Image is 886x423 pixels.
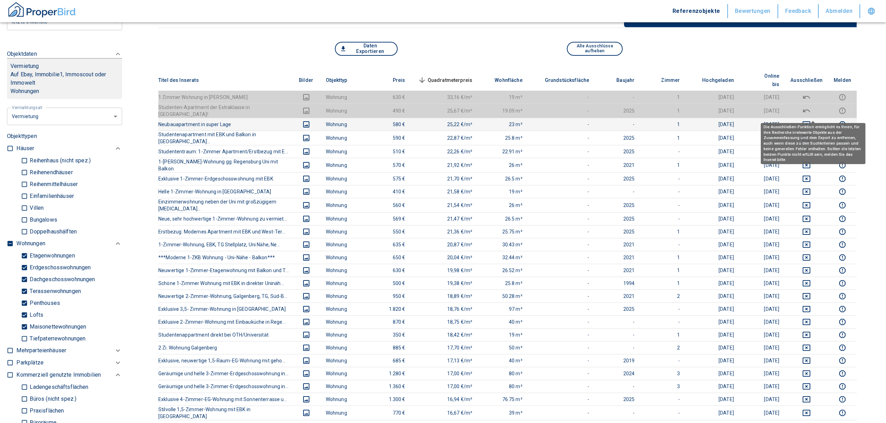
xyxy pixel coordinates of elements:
td: Wohnung [320,158,366,172]
button: images [298,344,315,352]
td: 2025 [595,198,640,212]
td: [DATE] [685,238,739,251]
td: 2025 [595,225,640,238]
td: Wohnung [320,225,366,238]
button: images [298,240,315,249]
p: Objektdaten [7,50,37,58]
td: - [528,172,595,185]
td: 97 m² [478,302,528,315]
p: Vermietung [10,62,39,70]
button: report this listing [834,382,851,391]
button: Referenzobjekte [666,4,728,18]
td: [DATE] [739,225,785,238]
td: Wohnung [320,145,366,158]
td: 1 [640,225,685,238]
button: deselect this listing [790,356,823,365]
td: - [640,302,685,315]
td: 575 € [366,172,411,185]
td: 560 € [366,198,411,212]
button: report this listing [834,175,851,183]
td: - [528,145,595,158]
td: [DATE] [685,302,739,315]
button: report this listing [834,228,851,236]
td: 1 [640,264,685,277]
td: - [528,315,595,328]
td: 490 € [366,103,411,118]
button: Daten Exportieren [335,42,398,56]
td: - [528,225,595,238]
td: [DATE] [685,185,739,198]
th: 1-Zimmer-Wohnung, EBK, TG Stellplatz, Uni Nähe, Ne... [158,238,292,251]
td: 25,22 €/m² [411,118,478,131]
div: Die Ausschließen-Funktion ermöglicht es Ihnen, für ihre Recherche irrelevante Objekte aus der Zus... [761,123,865,164]
button: deselect this listing [790,107,823,115]
td: 2 [640,290,685,302]
td: [DATE] [685,264,739,277]
td: 26 m² [478,158,528,172]
td: [DATE] [685,251,739,264]
button: images [298,331,315,339]
td: [DATE] [685,198,739,212]
td: [DATE] [739,302,785,315]
button: images [298,253,315,262]
th: Studentenapartment mit EBK und Balkon in [GEOGRAPHIC_DATA]... [158,131,292,145]
button: report this listing [834,161,851,169]
td: - [528,302,595,315]
td: 2021 [595,290,640,302]
td: 870 € [366,315,411,328]
button: deselect this listing [790,228,823,236]
button: images [298,107,315,115]
p: Etagenwohnungen [28,253,75,259]
td: 26.5 m² [478,212,528,225]
button: images [298,369,315,378]
button: images [298,305,315,313]
td: 19,38 €/m² [411,277,478,290]
div: Häuser [16,143,122,155]
button: report this listing [834,187,851,196]
span: Preis [382,76,405,84]
span: Objekttyp [326,76,358,84]
td: 18,76 €/m² [411,302,478,315]
button: deselect this listing [790,175,823,183]
td: 19,98 €/m² [411,264,478,277]
td: [DATE] [685,118,739,131]
button: images [298,292,315,300]
td: 1.820 € [366,302,411,315]
button: report this listing [834,369,851,378]
button: ProperBird Logo and Home Button [7,1,77,21]
td: [DATE] [685,290,739,302]
button: deselect this listing [790,292,823,300]
td: - [528,290,595,302]
button: report this listing [834,292,851,300]
td: 1 [640,158,685,172]
td: 590 € [366,131,411,145]
th: Studententraum: 1-Zimmer Apartment/Erstbezug mit E... [158,145,292,158]
button: report this listing [834,409,851,417]
p: Doppelhaushälften [28,229,77,234]
td: - [528,198,595,212]
td: Wohnung [320,212,366,225]
td: [DATE] [685,172,739,185]
td: 1 [640,103,685,118]
td: 21,92 €/m² [411,158,478,172]
td: [DATE] [685,91,739,103]
p: Terassenwohnungen [28,289,81,294]
button: Feedback [778,4,819,18]
td: 25,67 €/m² [411,103,478,118]
td: 25.8 m² [478,277,528,290]
td: 30.43 m² [478,238,528,251]
td: 635 € [366,238,411,251]
th: Studenten-Apartment der Extraklasse in [GEOGRAPHIC_DATA]! [158,103,292,118]
td: 21,70 €/m² [411,172,478,185]
td: - [528,158,595,172]
td: 2025 [595,103,640,118]
td: - [528,103,595,118]
p: Wohnungen [10,87,119,95]
td: 22.91 m² [478,145,528,158]
td: 1 [640,131,685,145]
button: report this listing [834,395,851,403]
th: Bilder [292,70,320,91]
div: letzte 6 Monate [7,107,122,125]
td: [DATE] [739,264,785,277]
td: Wohnung [320,198,366,212]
